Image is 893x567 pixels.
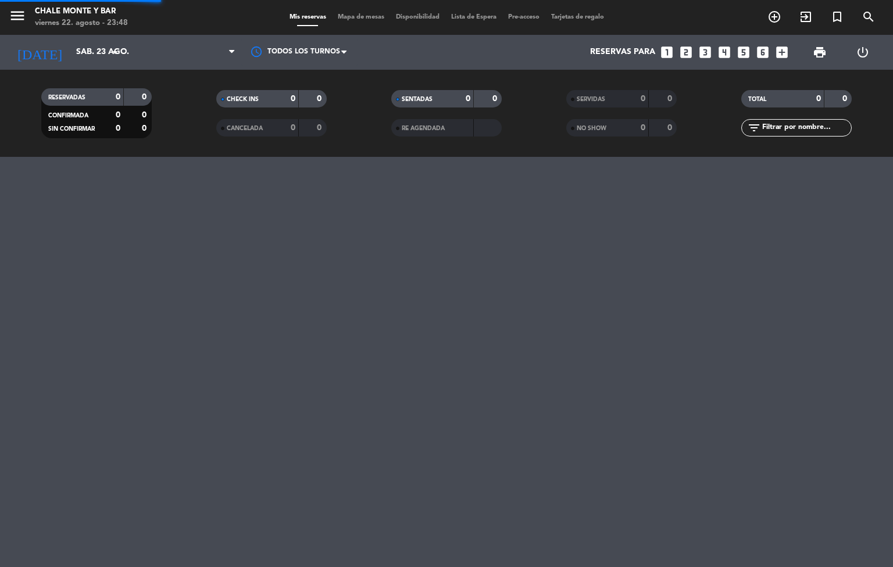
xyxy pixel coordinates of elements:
[48,95,85,101] span: RESERVADAS
[641,124,645,132] strong: 0
[332,14,390,20] span: Mapa de mesas
[667,124,674,132] strong: 0
[492,95,499,103] strong: 0
[35,17,128,29] div: viernes 22. agosto - 23:48
[317,124,324,132] strong: 0
[9,40,70,65] i: [DATE]
[748,96,766,102] span: TOTAL
[402,125,445,131] span: RE AGENDADA
[842,95,849,103] strong: 0
[747,121,761,135] i: filter_list
[142,93,149,101] strong: 0
[116,93,120,101] strong: 0
[862,10,876,24] i: search
[767,10,781,24] i: add_circle_outline
[774,45,790,60] i: add_box
[48,113,88,119] span: CONFIRMADA
[698,45,713,60] i: looks_3
[142,124,149,132] strong: 0
[590,48,655,57] span: Reservas para
[755,45,770,60] i: looks_6
[108,45,122,59] i: arrow_drop_down
[577,96,605,102] span: SERVIDAS
[545,14,610,20] span: Tarjetas de regalo
[116,124,120,132] strong: 0
[830,10,844,24] i: turned_in_not
[142,111,149,119] strong: 0
[717,45,732,60] i: looks_4
[799,10,813,24] i: exit_to_app
[659,45,674,60] i: looks_one
[502,14,545,20] span: Pre-acceso
[445,14,502,20] span: Lista de Espera
[761,121,851,134] input: Filtrar por nombre...
[402,96,433,102] span: SENTADAS
[284,14,332,20] span: Mis reservas
[856,45,870,59] i: power_settings_new
[317,95,324,103] strong: 0
[736,45,751,60] i: looks_5
[227,96,259,102] span: CHECK INS
[816,95,821,103] strong: 0
[641,95,645,103] strong: 0
[9,7,26,28] button: menu
[841,35,884,70] div: LOG OUT
[390,14,445,20] span: Disponibilidad
[291,95,295,103] strong: 0
[291,124,295,132] strong: 0
[667,95,674,103] strong: 0
[48,126,95,132] span: SIN CONFIRMAR
[9,7,26,24] i: menu
[678,45,694,60] i: looks_two
[577,125,606,131] span: NO SHOW
[466,95,470,103] strong: 0
[813,45,827,59] span: print
[227,125,263,131] span: CANCELADA
[116,111,120,119] strong: 0
[35,6,128,17] div: Chale Monte y Bar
